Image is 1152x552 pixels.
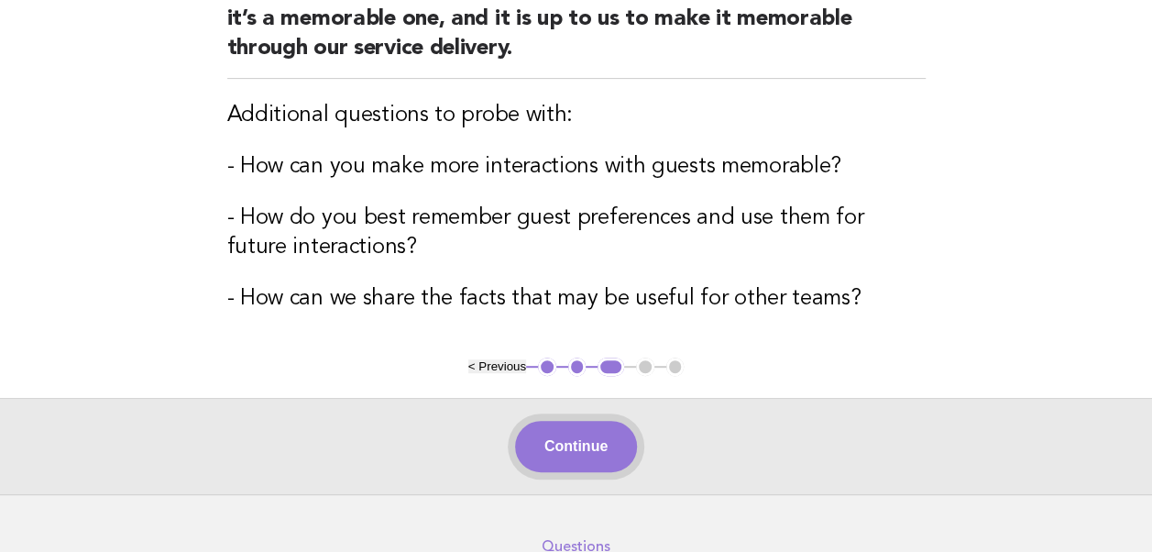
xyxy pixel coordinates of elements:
[515,421,637,472] button: Continue
[227,152,926,182] h3: - How can you make more interactions with guests memorable?
[538,358,556,376] button: 1
[227,101,926,130] h3: Additional questions to probe with:
[468,359,526,373] button: < Previous
[568,358,587,376] button: 2
[227,204,926,262] h3: - How do you best remember guest preferences and use them for future interactions?
[598,358,624,376] button: 3
[227,284,926,314] h3: - How can we share the facts that may be useful for other teams?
